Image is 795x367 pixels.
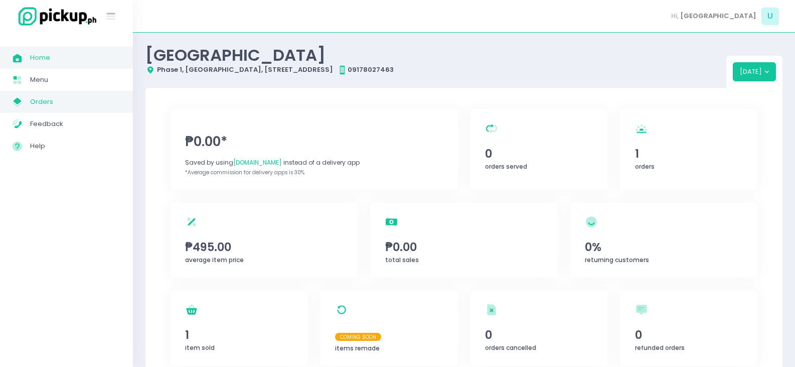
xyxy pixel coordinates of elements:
[30,51,120,64] span: Home
[335,333,381,341] span: Coming Soon
[733,62,776,81] button: [DATE]
[145,65,726,75] div: Phase 1, [GEOGRAPHIC_DATA], [STREET_ADDRESS] 09178027463
[485,145,593,162] span: 0
[185,256,244,264] span: average item price
[680,11,756,21] span: [GEOGRAPHIC_DATA]
[13,6,98,27] img: logo
[171,202,358,278] a: ₱495.00average item price
[185,343,215,352] span: item sold
[233,158,282,167] span: [DOMAIN_NAME]
[671,11,679,21] span: Hi,
[585,256,649,264] span: returning customers
[30,95,120,108] span: Orders
[30,140,120,153] span: Help
[585,238,743,256] span: 0%
[171,290,308,366] a: 1item sold
[620,109,757,190] a: 1orders
[185,238,343,256] span: ₱495.00
[635,162,655,171] span: orders
[570,202,757,278] a: 0%returning customers
[470,109,608,190] a: 0orders served
[185,158,443,167] div: Saved by using instead of a delivery app
[635,145,743,162] span: 1
[145,45,726,65] div: [GEOGRAPHIC_DATA]
[30,73,120,86] span: Menu
[635,326,743,343] span: 0
[370,202,557,278] a: ₱0.00total sales
[485,343,536,352] span: orders cancelled
[185,132,443,152] span: ₱0.00*
[485,162,527,171] span: orders served
[385,238,543,256] span: ₱0.00
[185,169,304,176] span: *Average commission for delivery apps is 30%
[620,290,757,366] a: 0refunded orders
[185,326,293,343] span: 1
[30,117,120,131] span: Feedback
[335,344,380,352] span: items remade
[385,256,419,264] span: total sales
[761,8,779,25] span: U
[635,343,685,352] span: refunded orders
[470,290,608,366] a: 0orders cancelled
[485,326,593,343] span: 0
